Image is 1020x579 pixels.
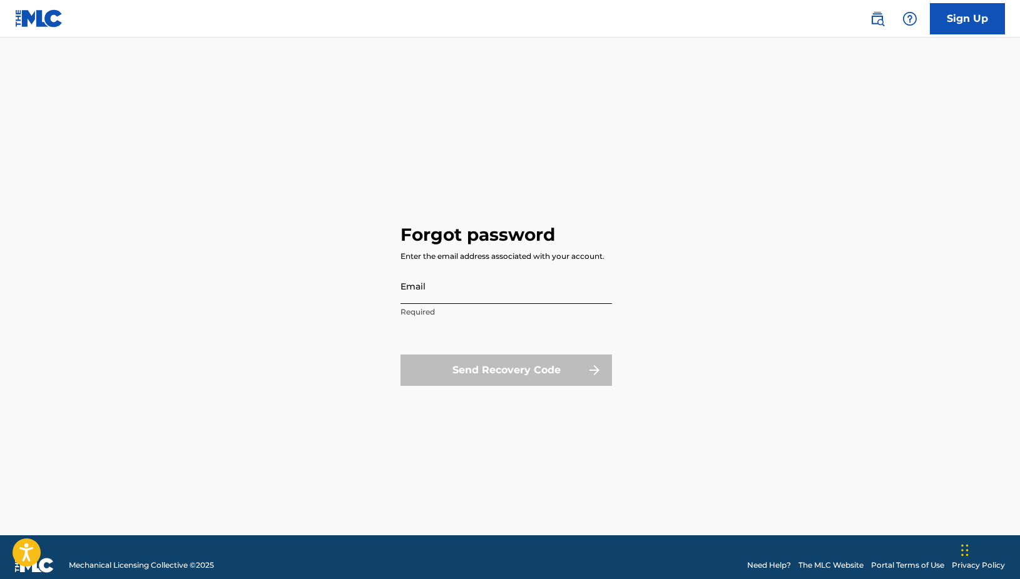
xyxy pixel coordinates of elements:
a: Public Search [865,6,890,31]
img: help [902,11,917,26]
img: MLC Logo [15,9,63,28]
p: Required [400,306,612,318]
div: Enter the email address associated with your account. [400,251,604,262]
a: The MLC Website [798,560,864,571]
img: search [870,11,885,26]
a: Need Help? [747,560,791,571]
div: Drag [961,531,969,569]
a: Sign Up [930,3,1005,34]
img: logo [15,558,54,573]
iframe: Chat Widget [957,519,1020,579]
a: Privacy Policy [952,560,1005,571]
a: Portal Terms of Use [871,560,944,571]
h3: Forgot password [400,224,555,246]
span: Mechanical Licensing Collective © 2025 [69,560,214,571]
div: Help [897,6,922,31]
